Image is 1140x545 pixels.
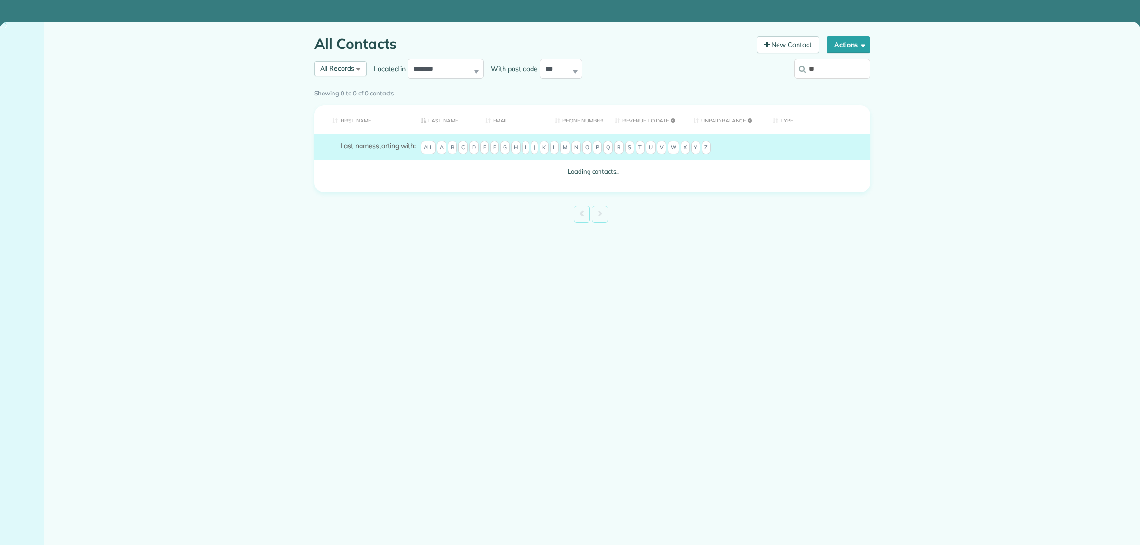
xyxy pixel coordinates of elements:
[550,141,559,154] span: L
[681,141,690,154] span: X
[511,141,521,154] span: H
[702,141,711,154] span: Z
[367,64,408,74] label: Located in
[314,36,750,52] h1: All Contacts
[314,160,870,183] td: Loading contacts..
[608,105,686,134] th: Revenue to Date: activate to sort column ascending
[341,141,416,150] label: starting with:
[421,141,436,154] span: All
[469,141,479,154] span: D
[757,36,819,53] a: New Contact
[458,141,468,154] span: C
[571,141,581,154] span: N
[490,141,499,154] span: F
[657,141,666,154] span: V
[766,105,870,134] th: Type: activate to sort column ascending
[320,64,355,73] span: All Records
[691,141,700,154] span: Y
[414,105,478,134] th: Last Name: activate to sort column descending
[484,64,540,74] label: With post code
[614,141,624,154] span: R
[500,141,510,154] span: G
[582,141,592,154] span: O
[540,141,549,154] span: K
[522,141,529,154] span: I
[314,105,414,134] th: First Name: activate to sort column ascending
[548,105,608,134] th: Phone number: activate to sort column ascending
[531,141,538,154] span: J
[560,141,570,154] span: M
[686,105,766,134] th: Unpaid Balance: activate to sort column ascending
[646,141,655,154] span: U
[341,141,376,150] span: Last names
[480,141,489,154] span: E
[314,85,870,98] div: Showing 0 to 0 of 0 contacts
[826,36,870,53] button: Actions
[603,141,613,154] span: Q
[625,141,634,154] span: S
[448,141,457,154] span: B
[636,141,645,154] span: T
[437,141,446,154] span: A
[668,141,679,154] span: W
[478,105,548,134] th: Email: activate to sort column ascending
[593,141,602,154] span: P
